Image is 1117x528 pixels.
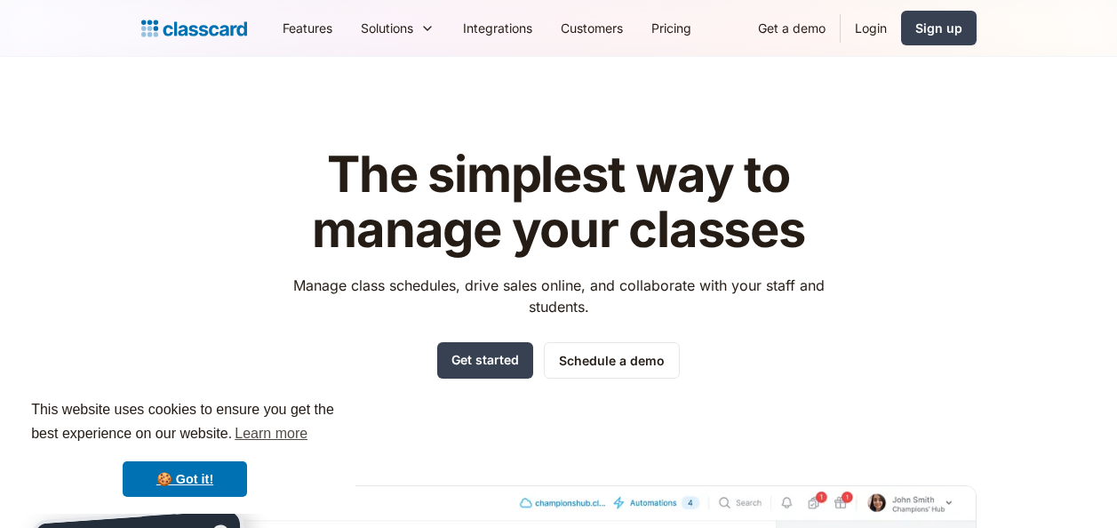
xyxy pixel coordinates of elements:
[31,399,339,447] span: This website uses cookies to ensure you get the best experience on our website.
[547,8,637,48] a: Customers
[268,8,347,48] a: Features
[841,8,901,48] a: Login
[744,8,840,48] a: Get a demo
[141,16,247,41] a: home
[14,382,355,514] div: cookieconsent
[361,19,413,37] div: Solutions
[637,8,706,48] a: Pricing
[544,342,680,379] a: Schedule a demo
[276,148,841,257] h1: The simplest way to manage your classes
[437,342,533,379] a: Get started
[347,8,449,48] div: Solutions
[915,19,962,37] div: Sign up
[276,275,841,317] p: Manage class schedules, drive sales online, and collaborate with your staff and students.
[449,8,547,48] a: Integrations
[901,11,977,45] a: Sign up
[123,461,247,497] a: dismiss cookie message
[232,420,310,447] a: learn more about cookies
